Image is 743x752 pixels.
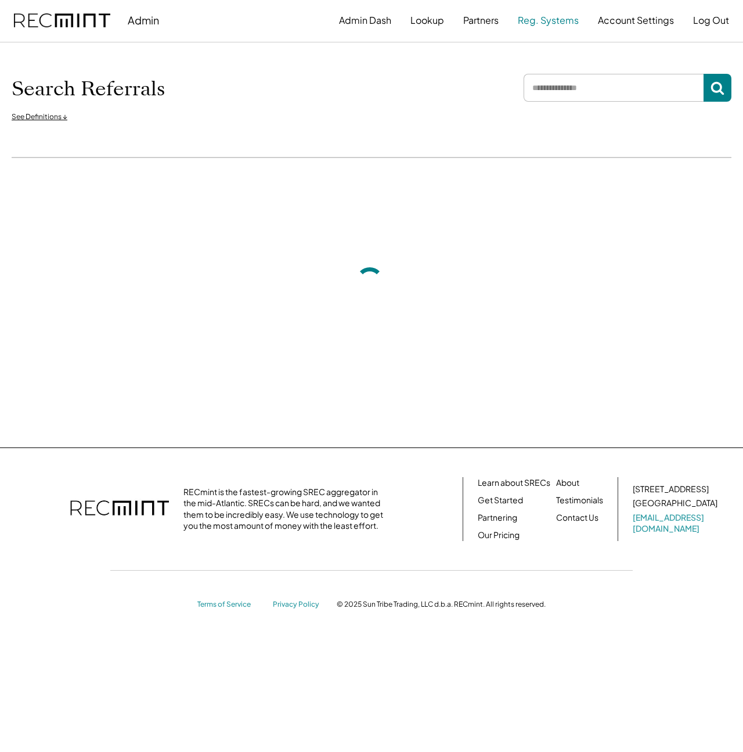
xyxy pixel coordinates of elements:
a: Learn about SRECs [478,477,550,489]
button: Partners [463,9,499,32]
div: © 2025 Sun Tribe Trading, LLC d.b.a. RECmint. All rights reserved. [337,600,546,609]
h1: Search Referrals [12,77,165,101]
a: Contact Us [556,512,598,524]
a: Get Started [478,495,523,506]
div: [STREET_ADDRESS] [633,484,709,495]
img: recmint-logotype%403x.png [70,489,169,529]
div: RECmint is the fastest-growing SREC aggregator in the mid-Atlantic. SRECs can be hard, and we wan... [183,486,389,532]
button: Lookup [410,9,444,32]
a: About [556,477,579,489]
div: See Definitions ↓ [12,112,67,122]
div: Admin [128,13,159,27]
a: [EMAIL_ADDRESS][DOMAIN_NAME] [633,512,720,535]
button: Admin Dash [339,9,391,32]
a: Terms of Service [197,600,261,610]
a: Testimonials [556,495,603,506]
button: Log Out [693,9,729,32]
img: recmint-logotype%403x.png [14,13,110,28]
a: Privacy Policy [273,600,325,610]
a: Our Pricing [478,529,520,541]
a: Partnering [478,512,517,524]
div: [GEOGRAPHIC_DATA] [633,497,717,509]
button: Account Settings [598,9,674,32]
button: Reg. Systems [518,9,579,32]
